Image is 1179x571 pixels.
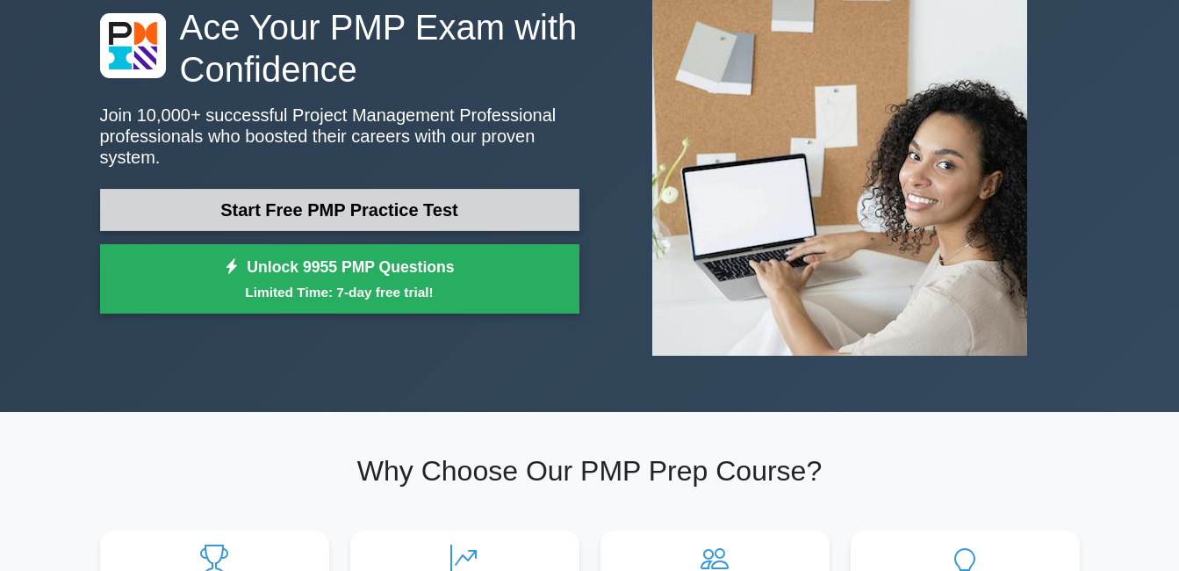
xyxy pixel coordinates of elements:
h1: Ace Your PMP Exam with Confidence [100,6,579,90]
p: Join 10,000+ successful Project Management Professional professionals who boosted their careers w... [100,105,579,168]
small: Limited Time: 7-day free trial! [122,282,557,302]
a: Unlock 9955 PMP QuestionsLimited Time: 7-day free trial! [100,244,579,314]
a: Start Free PMP Practice Test [100,189,579,231]
h2: Why Choose Our PMP Prep Course? [100,454,1080,488]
